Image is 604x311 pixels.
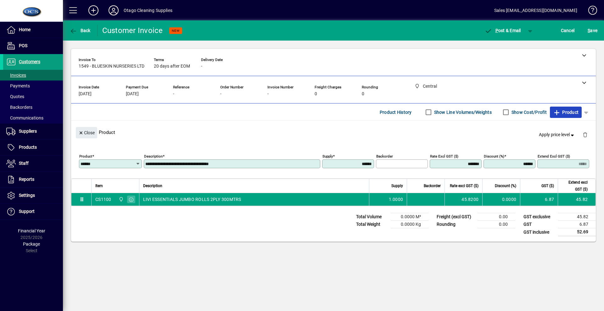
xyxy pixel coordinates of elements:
span: Package [23,242,40,247]
a: POS [3,38,63,54]
mat-label: Extend excl GST ($) [538,154,570,158]
span: - [267,92,269,97]
span: Description [143,182,162,189]
td: GST inclusive [520,228,558,236]
a: Products [3,140,63,155]
td: 6.87 [558,221,596,228]
app-page-header-button: Close [74,130,99,135]
span: NEW [172,29,180,33]
span: Discount (%) [495,182,516,189]
td: Freight (excl GST) [433,213,478,221]
span: Settings [19,193,35,198]
div: Customer Invoice [102,25,163,36]
td: 52.69 [558,228,596,236]
span: Supply [391,182,403,189]
span: Product History [380,107,412,117]
td: Total Weight [353,221,391,228]
span: P [495,28,498,33]
td: 0.0000 [482,193,520,206]
span: Close [78,128,95,138]
button: Close [76,127,97,138]
td: 0.0000 Kg [391,221,428,228]
span: Extend excl GST ($) [562,179,588,193]
span: ave [588,25,597,36]
button: Product History [377,107,414,118]
span: LIVI ESSENTIALS JUMBO ROLLS 2PLY 300MTRS [143,196,241,203]
span: Financial Year [18,228,45,233]
button: Profile [103,5,124,16]
td: GST exclusive [520,213,558,221]
span: Quotes [6,94,24,99]
span: - [220,92,221,97]
button: Apply price level [536,129,578,141]
td: 0.00 [478,213,515,221]
span: [DATE] [126,92,139,97]
app-page-header-button: Delete [578,132,593,137]
button: Add [83,5,103,16]
button: Product [550,107,582,118]
span: Apply price level [539,131,575,138]
button: Cancel [559,25,576,36]
span: - [201,64,202,69]
a: Backorders [3,102,63,113]
a: Communications [3,113,63,123]
span: Support [19,209,35,214]
span: 0 [315,92,317,97]
span: Invoices [6,73,26,78]
mat-label: Product [79,154,92,158]
div: Product [71,121,596,144]
div: Sales [EMAIL_ADDRESS][DOMAIN_NAME] [494,5,577,15]
td: 0.0000 M³ [391,213,428,221]
mat-label: Rate excl GST ($) [430,154,458,158]
span: Communications [6,115,43,120]
a: Quotes [3,91,63,102]
mat-label: Description [144,154,163,158]
button: Back [68,25,92,36]
span: [DATE] [79,92,92,97]
span: Backorder [424,182,441,189]
div: 45.8200 [449,196,478,203]
span: Back [70,28,91,33]
span: Customers [19,59,40,64]
td: 0.00 [478,221,515,228]
td: Rounding [433,221,478,228]
span: S [588,28,590,33]
span: POS [19,43,27,48]
span: Home [19,27,31,32]
button: Save [586,25,599,36]
span: Rate excl GST ($) [450,182,478,189]
div: Otago Cleaning Supplies [124,5,172,15]
span: Staff [19,161,29,166]
td: GST [520,221,558,228]
button: Delete [578,127,593,142]
button: Post & Email [481,25,524,36]
div: CS1100 [95,196,111,203]
span: Reports [19,177,34,182]
a: Support [3,204,63,219]
span: 20 days after EOM [154,64,190,69]
a: Suppliers [3,124,63,139]
span: Cancel [561,25,575,36]
span: Products [19,145,37,150]
mat-label: Supply [322,154,333,158]
span: ost & Email [484,28,521,33]
a: Payments [3,81,63,91]
span: Central [117,196,124,203]
span: Suppliers [19,129,37,134]
span: Item [95,182,103,189]
a: Invoices [3,70,63,81]
td: 45.82 [558,213,596,221]
a: Knowledge Base [584,1,596,22]
td: Total Volume [353,213,391,221]
a: Staff [3,156,63,171]
app-page-header-button: Back [63,25,98,36]
mat-label: Discount (%) [484,154,504,158]
a: Home [3,22,63,38]
span: Product [553,107,579,117]
span: 1549 - BLUESKIN NURSERIES LTD [79,64,144,69]
span: GST ($) [541,182,554,189]
span: - [173,92,174,97]
span: 1.0000 [389,196,403,203]
td: 6.87 [520,193,558,206]
mat-label: Backorder [376,154,393,158]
